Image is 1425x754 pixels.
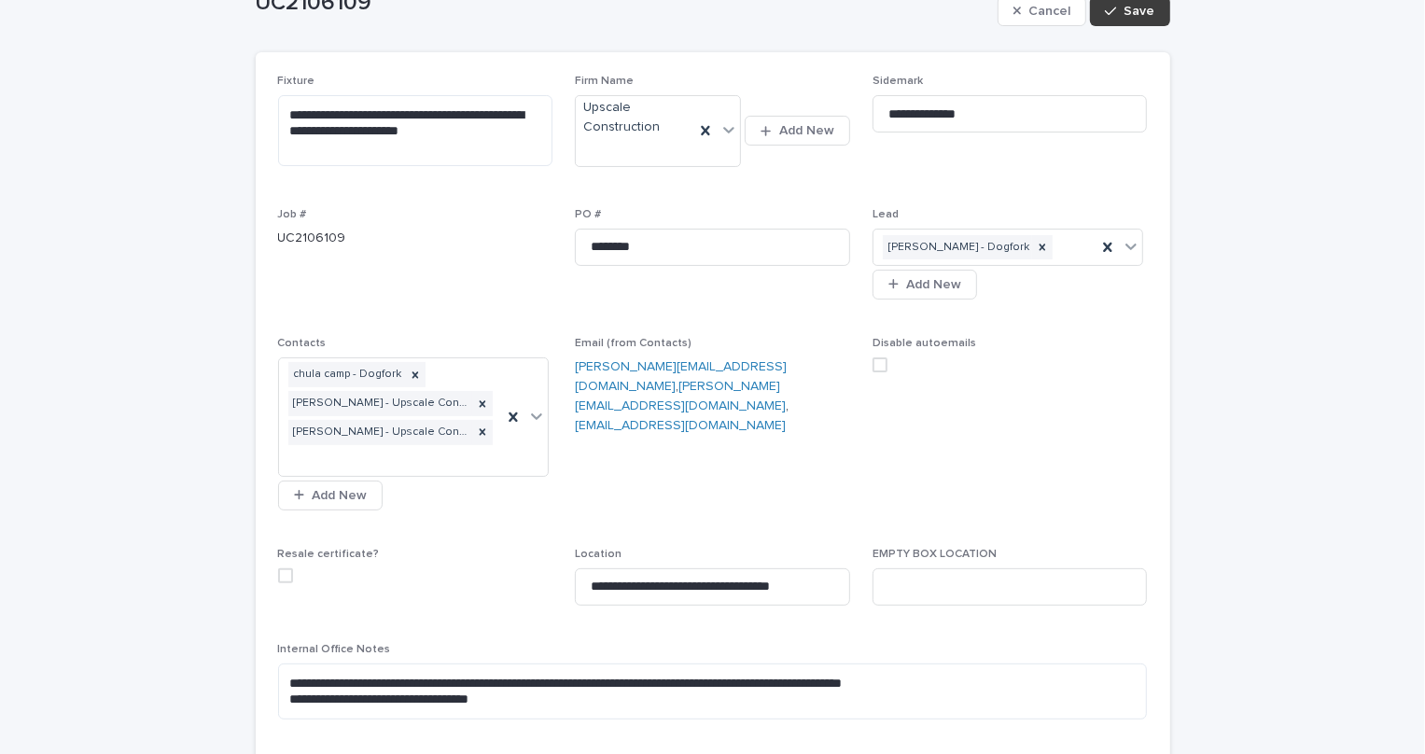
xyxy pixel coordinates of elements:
div: [PERSON_NAME] - Upscale Construction [288,391,473,416]
span: Cancel [1028,5,1070,18]
div: [PERSON_NAME] - Upscale Construction [288,420,473,445]
a: [PERSON_NAME][EMAIL_ADDRESS][DOMAIN_NAME] [575,360,787,393]
span: Disable autoemails [873,338,976,349]
span: Resale certificate? [278,549,380,560]
span: Fixture [278,76,315,87]
span: Add New [906,278,961,291]
button: Add New [278,481,383,510]
span: Email (from Contacts) [575,338,692,349]
span: Job # [278,209,307,220]
div: [PERSON_NAME] - Dogfork [883,235,1032,260]
button: Add New [745,116,849,146]
span: Lead [873,209,899,220]
p: , , [575,357,850,435]
div: chula camp - Dogfork [288,362,405,387]
span: Add New [779,124,834,137]
span: Internal Office Notes [278,644,391,655]
span: Contacts [278,338,327,349]
span: Firm Name [575,76,634,87]
span: Upscale Construction [583,98,687,137]
span: Save [1125,5,1155,18]
a: [EMAIL_ADDRESS][DOMAIN_NAME] [575,419,786,432]
a: [PERSON_NAME][EMAIL_ADDRESS][DOMAIN_NAME] [575,380,786,412]
span: Add New [312,489,367,502]
p: UC2106109 [278,229,553,248]
span: Location [575,549,622,560]
span: EMPTY BOX LOCATION [873,549,997,560]
button: Add New [873,270,977,300]
span: PO # [575,209,601,220]
span: Sidemark [873,76,923,87]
